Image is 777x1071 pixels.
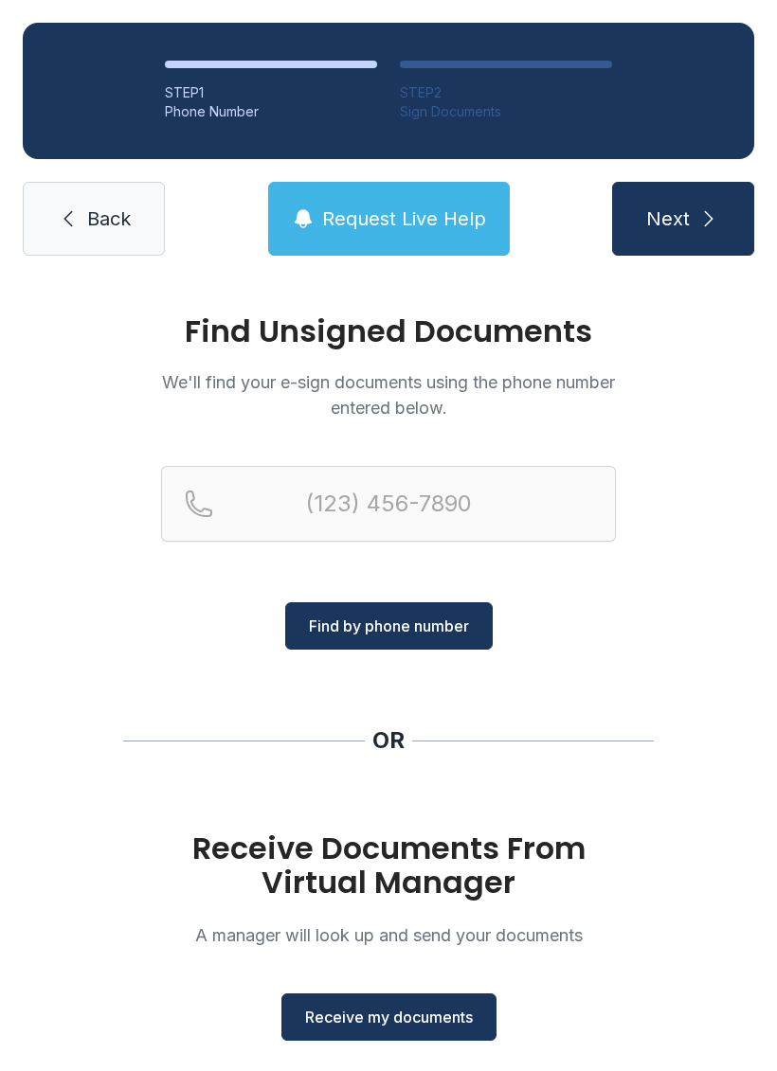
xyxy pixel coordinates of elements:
[372,725,405,756] div: OR
[161,831,616,900] h1: Receive Documents From Virtual Manager
[400,83,612,102] div: STEP 2
[400,102,612,121] div: Sign Documents
[305,1006,473,1028] span: Receive my documents
[161,466,616,542] input: Reservation phone number
[161,369,616,420] p: We'll find your e-sign documents using the phone number entered below.
[165,102,377,121] div: Phone Number
[87,205,131,232] span: Back
[309,615,469,637] span: Find by phone number
[322,205,486,232] span: Request Live Help
[161,922,616,948] p: A manager will look up and send your documents
[161,316,616,347] h1: Find Unsigned Documents
[165,83,377,102] div: STEP 1
[646,205,690,232] span: Next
